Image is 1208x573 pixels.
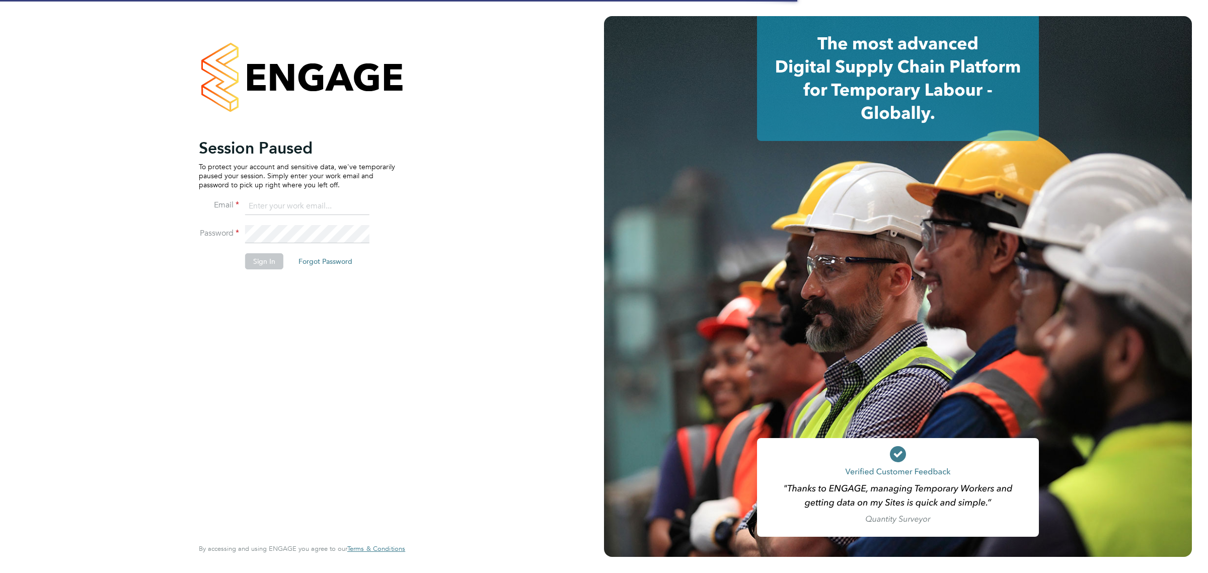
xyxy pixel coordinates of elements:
button: Sign In [245,253,283,269]
span: By accessing and using ENGAGE you agree to our [199,544,405,553]
a: Terms & Conditions [347,545,405,553]
input: Enter your work email... [245,197,369,216]
button: Forgot Password [290,253,360,269]
p: To protect your account and sensitive data, we've temporarily paused your session. Simply enter y... [199,162,395,190]
span: Terms & Conditions [347,544,405,553]
h2: Session Paused [199,138,395,158]
label: Password [199,228,239,239]
label: Email [199,200,239,210]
